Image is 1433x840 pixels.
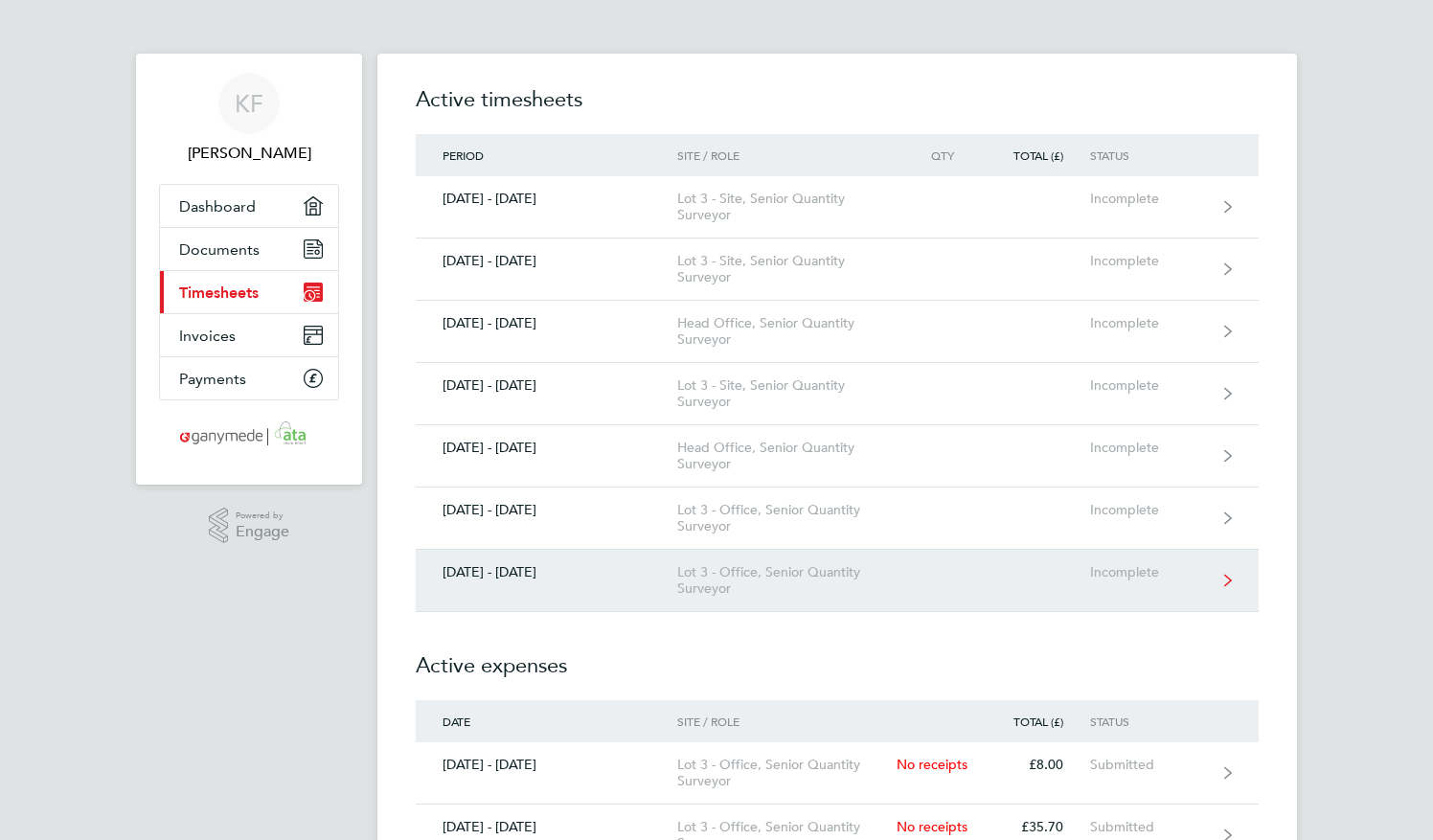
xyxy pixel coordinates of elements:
span: Dashboard [179,197,256,216]
div: Status [1090,148,1208,162]
a: [DATE] - [DATE]Lot 3 - Site, Senior Quantity SurveyorIncomplete [416,176,1259,238]
div: Total (£) [981,715,1090,728]
span: Documents [179,240,260,259]
a: [DATE] - [DATE]Head Office, Senior Quantity SurveyorIncomplete [416,301,1259,363]
div: Incomplete [1090,253,1208,269]
div: £35.70 [981,819,1090,835]
span: Invoices [179,327,236,345]
div: [DATE] - [DATE] [416,564,677,580]
a: Powered byEngage [209,508,290,544]
div: Incomplete [1090,191,1208,207]
div: Incomplete [1090,564,1208,580]
div: Incomplete [1090,377,1208,394]
a: KF[PERSON_NAME] [159,73,339,165]
div: Lot 3 - Office, Senior Quantity Surveyor [677,564,897,597]
div: [DATE] - [DATE] [416,191,677,207]
a: Dashboard [160,185,338,227]
div: Site / Role [677,715,897,728]
div: Site / Role [677,148,897,162]
h2: Active timesheets [416,84,1259,134]
div: No receipts [897,757,981,773]
span: Engage [236,524,289,540]
span: Kyle Fallon [159,142,339,165]
a: [DATE] - [DATE]Head Office, Senior Quantity SurveyorIncomplete [416,425,1259,488]
nav: Main navigation [136,54,362,485]
a: [DATE] - [DATE]Lot 3 - Office, Senior Quantity SurveyorNo receipts£8.00Submitted [416,742,1259,805]
div: Incomplete [1090,502,1208,518]
span: Timesheets [179,284,259,302]
div: Submitted [1090,819,1208,835]
a: Payments [160,357,338,399]
span: KF [235,91,263,116]
a: [DATE] - [DATE]Lot 3 - Office, Senior Quantity SurveyorIncomplete [416,488,1259,550]
a: Invoices [160,314,338,356]
a: [DATE] - [DATE]Lot 3 - Site, Senior Quantity SurveyorIncomplete [416,363,1259,425]
span: Payments [179,370,246,388]
span: Period [443,148,484,163]
div: Lot 3 - Site, Senior Quantity Surveyor [677,253,897,285]
h2: Active expenses [416,612,1259,700]
div: Lot 3 - Office, Senior Quantity Surveyor [677,757,897,789]
div: No receipts [897,819,981,835]
div: Qty [897,148,981,162]
a: Go to home page [159,420,339,450]
span: Powered by [236,508,289,524]
div: [DATE] - [DATE] [416,502,677,518]
div: Lot 3 - Site, Senior Quantity Surveyor [677,377,897,410]
a: [DATE] - [DATE]Lot 3 - Site, Senior Quantity SurveyorIncomplete [416,238,1259,301]
div: Date [416,715,677,728]
div: Lot 3 - Office, Senior Quantity Surveyor [677,502,897,534]
a: Timesheets [160,271,338,313]
div: Submitted [1090,757,1208,773]
div: Total (£) [981,148,1090,162]
div: £8.00 [981,757,1090,773]
div: Head Office, Senior Quantity Surveyor [677,315,897,348]
div: Status [1090,715,1208,728]
div: [DATE] - [DATE] [416,757,677,773]
div: Incomplete [1090,440,1208,456]
div: Lot 3 - Site, Senior Quantity Surveyor [677,191,897,223]
div: [DATE] - [DATE] [416,253,677,269]
div: [DATE] - [DATE] [416,315,677,331]
a: Documents [160,228,338,270]
div: [DATE] - [DATE] [416,819,677,835]
div: Head Office, Senior Quantity Surveyor [677,440,897,472]
div: Incomplete [1090,315,1208,331]
img: ganymedesolutions-logo-retina.png [174,420,325,450]
div: [DATE] - [DATE] [416,377,677,394]
a: [DATE] - [DATE]Lot 3 - Office, Senior Quantity SurveyorIncomplete [416,550,1259,612]
div: [DATE] - [DATE] [416,440,677,456]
